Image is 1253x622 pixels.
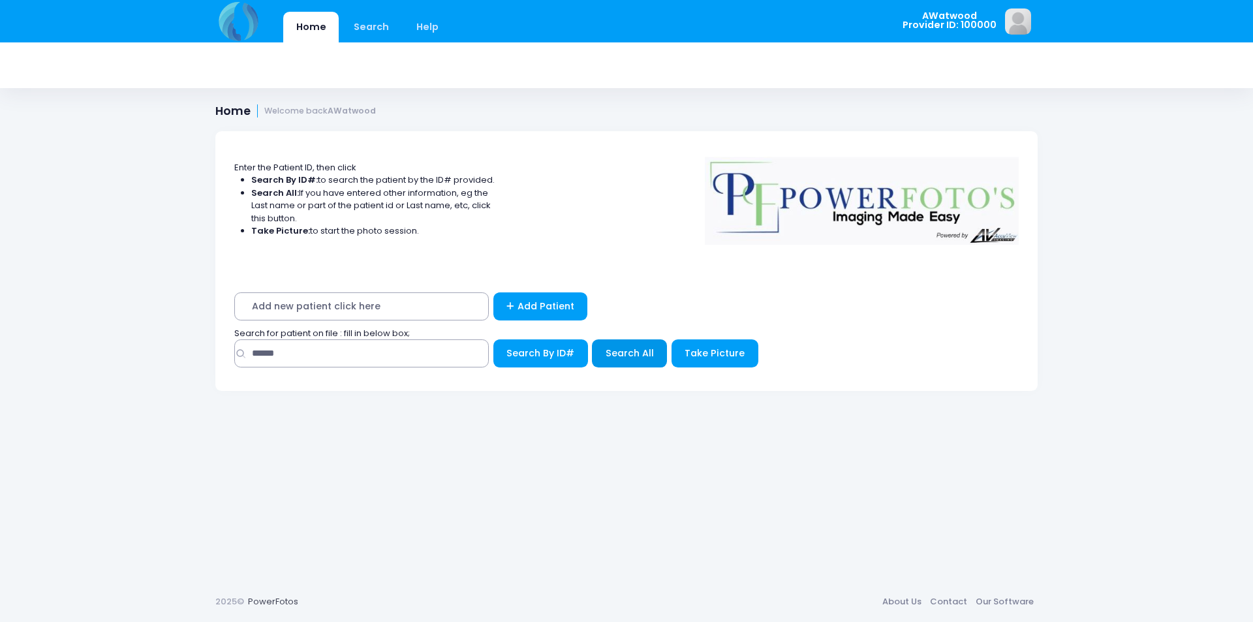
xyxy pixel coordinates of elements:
a: PowerFotos [248,595,298,608]
a: Our Software [971,590,1038,614]
a: Contact [925,590,971,614]
li: to search the patient by the ID# provided. [251,174,495,187]
span: Add new patient click here [234,292,489,320]
img: Logo [699,148,1025,245]
span: Search All [606,347,654,360]
strong: Search All: [251,187,299,199]
span: 2025© [215,595,244,608]
a: About Us [878,590,925,614]
a: Home [283,12,339,42]
button: Search All [592,339,667,367]
span: AWatwood Provider ID: 100000 [903,11,997,30]
strong: Take Picture: [251,225,310,237]
strong: Search By ID#: [251,174,318,186]
button: Search By ID# [493,339,588,367]
button: Take Picture [672,339,758,367]
span: Take Picture [685,347,745,360]
span: Enter the Patient ID, then click [234,161,356,174]
span: Search for patient on file : fill in below box; [234,327,410,339]
li: If you have entered other information, eg the Last name or part of the patient id or Last name, e... [251,187,495,225]
a: Search [341,12,401,42]
img: image [1005,8,1031,35]
h1: Home [215,104,376,118]
a: Help [404,12,452,42]
span: Search By ID# [506,347,574,360]
strong: AWatwood [328,105,376,116]
li: to start the photo session. [251,225,495,238]
small: Welcome back [264,106,376,116]
a: Add Patient [493,292,588,320]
